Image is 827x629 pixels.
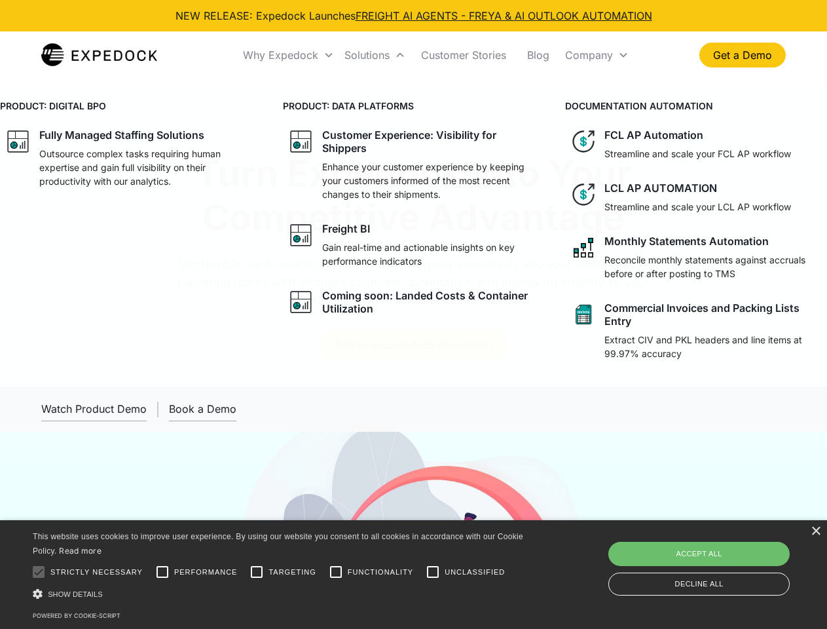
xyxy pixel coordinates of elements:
[41,397,147,421] a: open lightbox
[322,240,540,268] p: Gain real-time and actionable insights on key performance indicators
[348,567,413,578] span: Functionality
[344,48,390,62] div: Solutions
[48,590,103,598] span: Show details
[283,99,545,113] h4: PRODUCT: DATA PLATFORMS
[169,402,236,415] div: Book a Demo
[604,253,822,280] p: Reconcile monthly statements against accruals before or after posting to TMS
[39,128,204,142] div: Fully Managed Staffing Solutions
[5,128,31,155] img: graph icon
[570,301,597,328] img: sheet icon
[604,235,769,248] div: Monthly Statements Automation
[50,567,143,578] span: Strictly necessary
[565,48,613,62] div: Company
[283,284,545,320] a: graph iconComing soon: Landed Costs & Container Utilization
[283,217,545,273] a: graph iconFreight BIGain real-time and actionable insights on key performance indicators
[268,567,316,578] span: Targeting
[322,222,370,235] div: Freight BI
[59,546,101,556] a: Read more
[565,229,827,286] a: network like iconMonthly Statements AutomationReconcile monthly statements against accruals befor...
[339,33,411,77] div: Solutions
[283,123,545,206] a: graph iconCustomer Experience: Visibility for ShippersEnhance your customer experience by keeping...
[445,567,505,578] span: Unclassified
[288,128,314,155] img: graph icon
[604,333,822,360] p: Extract CIV and PKL headers and line items at 99.97% accuracy
[565,296,827,366] a: sheet iconCommercial Invoices and Packing Lists EntryExtract CIV and PKL headers and line items a...
[570,235,597,261] img: network like icon
[609,487,827,629] iframe: Chat Widget
[33,587,528,601] div: Show details
[604,200,791,214] p: Streamline and scale your LCL AP workflow
[174,567,238,578] span: Performance
[356,9,652,22] a: FREIGHT AI AGENTS - FREYA & AI OUTLOOK AUTOMATION
[604,181,717,195] div: LCL AP AUTOMATION
[565,99,827,113] h4: DOCUMENTATION AUTOMATION
[570,181,597,208] img: dollar icon
[517,33,560,77] a: Blog
[560,33,634,77] div: Company
[175,8,652,24] div: NEW RELEASE: Expedock Launches
[33,532,523,556] span: This website uses cookies to improve user experience. By using our website you consent to all coo...
[169,397,236,421] a: Book a Demo
[39,147,257,188] p: Outsource complex tasks requiring human expertise and gain full visibility on their productivity ...
[322,128,540,155] div: Customer Experience: Visibility for Shippers
[604,147,791,161] p: Streamline and scale your FCL AP workflow
[565,123,827,166] a: dollar iconFCL AP AutomationStreamline and scale your FCL AP workflow
[288,289,314,315] img: graph icon
[565,176,827,219] a: dollar iconLCL AP AUTOMATIONStreamline and scale your LCL AP workflow
[604,301,822,328] div: Commercial Invoices and Packing Lists Entry
[411,33,517,77] a: Customer Stories
[41,42,157,68] img: Expedock Logo
[238,33,339,77] div: Why Expedock
[243,48,318,62] div: Why Expedock
[322,289,540,315] div: Coming soon: Landed Costs & Container Utilization
[288,222,314,248] img: graph icon
[41,402,147,415] div: Watch Product Demo
[41,42,157,68] a: home
[322,160,540,201] p: Enhance your customer experience by keeping your customers informed of the most recent changes to...
[604,128,703,142] div: FCL AP Automation
[570,128,597,155] img: dollar icon
[699,43,786,67] a: Get a Demo
[33,612,120,619] a: Powered by cookie-script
